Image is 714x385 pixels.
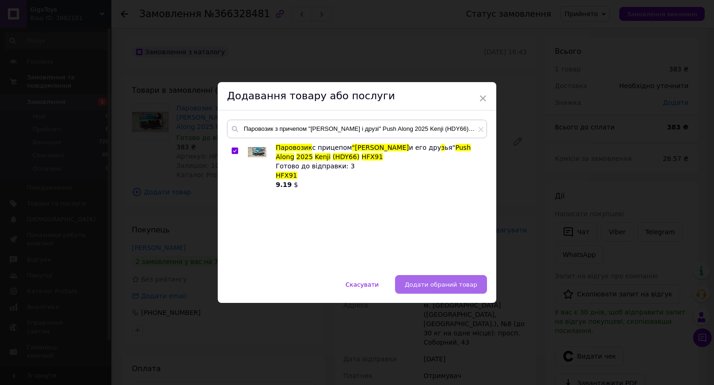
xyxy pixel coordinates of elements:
[312,144,352,151] span: с прицепом
[276,180,482,189] div: $
[276,153,294,160] span: Along
[409,144,441,151] span: и его дру
[441,144,444,151] span: з
[296,153,313,160] span: 2025
[227,120,487,138] input: Пошук за товарами та послугами
[276,144,312,151] span: Паровозик
[395,275,487,294] button: Додати обраний товар
[455,144,471,151] span: Push
[218,82,496,110] div: Додавання товару або послуги
[362,153,383,160] span: HFX91
[315,153,331,160] span: Kenji
[276,172,297,179] span: HFX91
[276,161,482,171] div: Готово до відправки: 3
[445,144,455,151] span: ья"
[276,181,292,188] b: 9.19
[345,281,378,288] span: Скасувати
[405,281,477,288] span: Додати обраний товар
[352,144,409,151] span: "[PERSON_NAME]
[479,90,487,106] span: ×
[336,275,388,294] button: Скасувати
[248,147,266,157] img: Паровозик с прицепом "Томас и его друзья" Push Along 2025 Kenji (HDY66) HFX91
[333,153,360,160] span: (HDY66)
